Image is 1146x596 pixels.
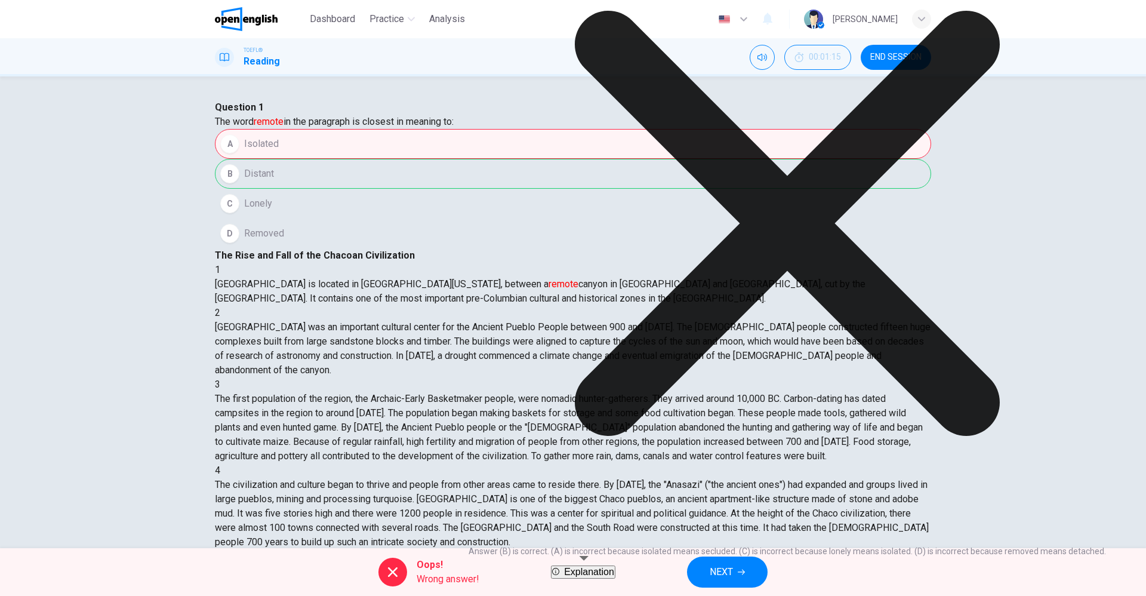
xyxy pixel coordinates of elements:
img: OpenEnglish logo [215,7,278,31]
span: [GEOGRAPHIC_DATA] was an important cultural center for the Ancient Pueblo People between 900 and ... [215,321,931,376]
span: Oops! [417,558,479,572]
span: Dashboard [310,12,355,26]
span: Analysis [429,12,465,26]
p: Answer (B) is correct. (A) is incorrect because isolated means secluded. (C) is incorrect because... [469,546,1106,556]
span: The civilization and culture began to thrive and people from other areas came to reside there. By... [215,479,929,548]
span: Practice [369,12,404,26]
div: 3 [215,377,931,392]
h1: Reading [244,54,280,69]
span: The first population of the region, the Archaic-Early Basketmaker people, were nomadic hunter-gat... [215,393,923,462]
span: The word in the paragraph is closest in meaning to: [215,116,454,127]
div: 1 [215,263,931,277]
div: 4 [215,463,931,478]
span: Explanation [564,567,614,577]
span: NEXT [710,564,733,580]
span: Wrong answer! [417,572,479,586]
div: 2 [215,306,931,320]
span: TOEFL® [244,46,263,54]
font: remote [254,116,284,127]
h4: Question 1 [215,100,931,115]
h4: The Rise and Fall of the Chacoan Civilization [215,248,931,263]
span: [GEOGRAPHIC_DATA] is located in [GEOGRAPHIC_DATA][US_STATE], between a canyon in [GEOGRAPHIC_DATA... [215,278,865,304]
